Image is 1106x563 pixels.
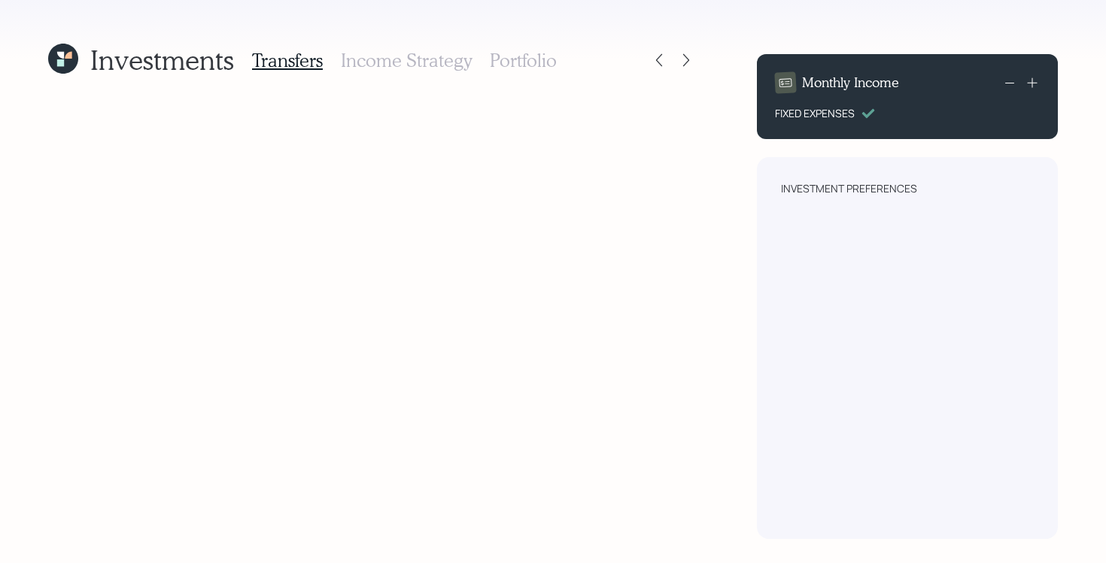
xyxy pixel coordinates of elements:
[490,50,557,71] h3: Portfolio
[775,105,855,121] div: FIXED EXPENSES
[90,44,234,76] h1: Investments
[802,74,899,91] h4: Monthly Income
[341,50,472,71] h3: Income Strategy
[252,50,323,71] h3: Transfers
[781,181,917,196] div: Investment Preferences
